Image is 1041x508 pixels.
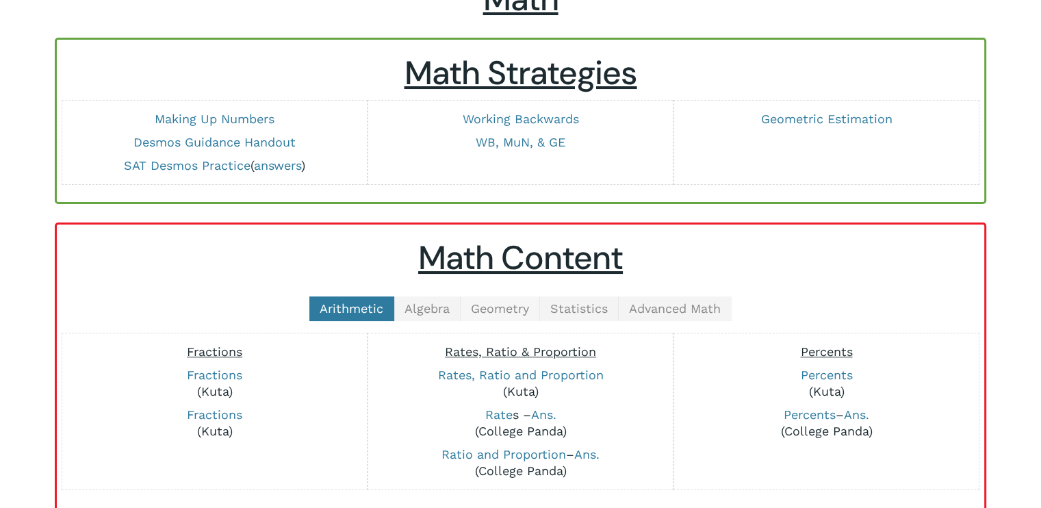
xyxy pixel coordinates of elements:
u: Math Content [418,236,623,279]
a: Ans. [530,407,556,422]
a: Fractions [187,407,242,422]
p: – (College Panda) [375,446,666,479]
p: (Kuta) [69,407,360,440]
a: Working Backwards [462,112,578,126]
a: WB, MuN, & GE [476,135,565,149]
p: (Kuta) [375,367,666,400]
a: Geometric Estimation [760,112,892,126]
p: (Kuta) [681,367,972,400]
a: Percents [784,407,836,422]
a: Rates, Ratio and Proportion [437,368,603,382]
span: Algebra [404,301,450,316]
a: Percents [800,368,852,382]
a: Geometry [461,296,540,321]
span: Rates, Ratio & Proportion [445,344,596,359]
p: (Kuta) [69,367,360,400]
a: Rate [485,407,512,422]
span: Statistics [550,301,608,316]
a: Ans. [844,407,869,422]
u: Math Strategies [404,51,637,94]
a: Algebra [394,296,461,321]
a: Desmos Guidance Handout [133,135,296,149]
a: Advanced Math [619,296,732,321]
span: Percents [800,344,852,359]
a: Ratio and Proportion [441,447,566,461]
a: Making Up Numbers [155,112,274,126]
iframe: Chatbot [951,418,1022,489]
span: Advanced Math [629,301,721,316]
a: answers [254,158,301,173]
p: ( ) [69,157,360,174]
a: SAT Desmos Practice [124,158,250,173]
a: Statistics [540,296,619,321]
a: Ans. [574,447,600,461]
a: Arithmetic [309,296,394,321]
span: Arithmetic [320,301,383,316]
a: Fractions [187,368,242,382]
span: Geometry [471,301,529,316]
p: – (College Panda) [681,407,972,440]
span: Fractions [187,344,242,359]
p: s – (College Panda) [375,407,666,440]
